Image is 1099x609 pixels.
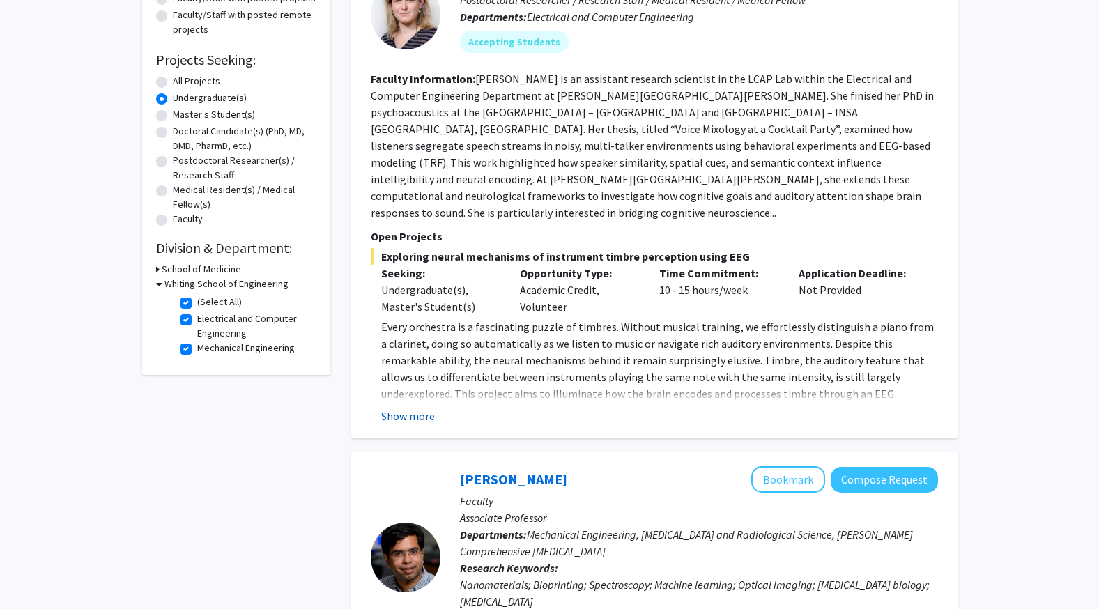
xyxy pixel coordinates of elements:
label: Faculty [173,212,203,226]
mat-chip: Accepting Students [460,31,569,53]
p: Opportunity Type: [520,265,638,282]
label: Medical Resident(s) / Medical Fellow(s) [173,183,316,212]
p: Seeking: [381,265,500,282]
label: Master's Student(s) [173,107,255,122]
fg-read-more: [PERSON_NAME] is an assistant research scientist in the LCAP Lab within the Electrical and Comput... [371,72,934,219]
button: Compose Request to Ishan Barman [831,467,938,493]
p: Time Commitment: [659,265,778,282]
label: Postdoctoral Researcher(s) / Research Staff [173,153,316,183]
b: Departments: [460,10,527,24]
button: Show more [381,408,435,424]
h2: Projects Seeking: [156,52,316,68]
div: Not Provided [788,265,928,315]
span: Exploring neural mechanisms of instrument timbre perception using EEG [371,248,938,265]
h3: Whiting School of Engineering [164,277,289,291]
label: (Select All) [197,295,242,309]
label: Mechanical Engineering [197,341,295,355]
div: Academic Credit, Volunteer [509,265,649,315]
iframe: Chat [10,546,59,599]
p: Open Projects [371,228,938,245]
h3: School of Medicine [162,262,241,277]
p: Every orchestra is a fascinating puzzle of timbres. Without musical training, we effortlessly dis... [381,318,938,452]
b: Research Keywords: [460,561,558,575]
p: Application Deadline: [799,265,917,282]
label: All Projects [173,74,220,88]
label: Electrical and Computer Engineering [197,311,313,341]
p: Associate Professor [460,509,938,526]
div: 10 - 15 hours/week [649,265,788,315]
a: [PERSON_NAME] [460,470,567,488]
span: Mechanical Engineering, [MEDICAL_DATA] and Radiological Science, [PERSON_NAME] Comprehensive [MED... [460,527,913,558]
button: Add Ishan Barman to Bookmarks [751,466,825,493]
b: Faculty Information: [371,72,475,86]
span: Electrical and Computer Engineering [527,10,694,24]
div: Undergraduate(s), Master's Student(s) [381,282,500,315]
label: Faculty/Staff with posted remote projects [173,8,316,37]
p: Faculty [460,493,938,509]
label: Undergraduate(s) [173,91,247,105]
h2: Division & Department: [156,240,316,256]
label: Doctoral Candidate(s) (PhD, MD, DMD, PharmD, etc.) [173,124,316,153]
b: Departments: [460,527,527,541]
